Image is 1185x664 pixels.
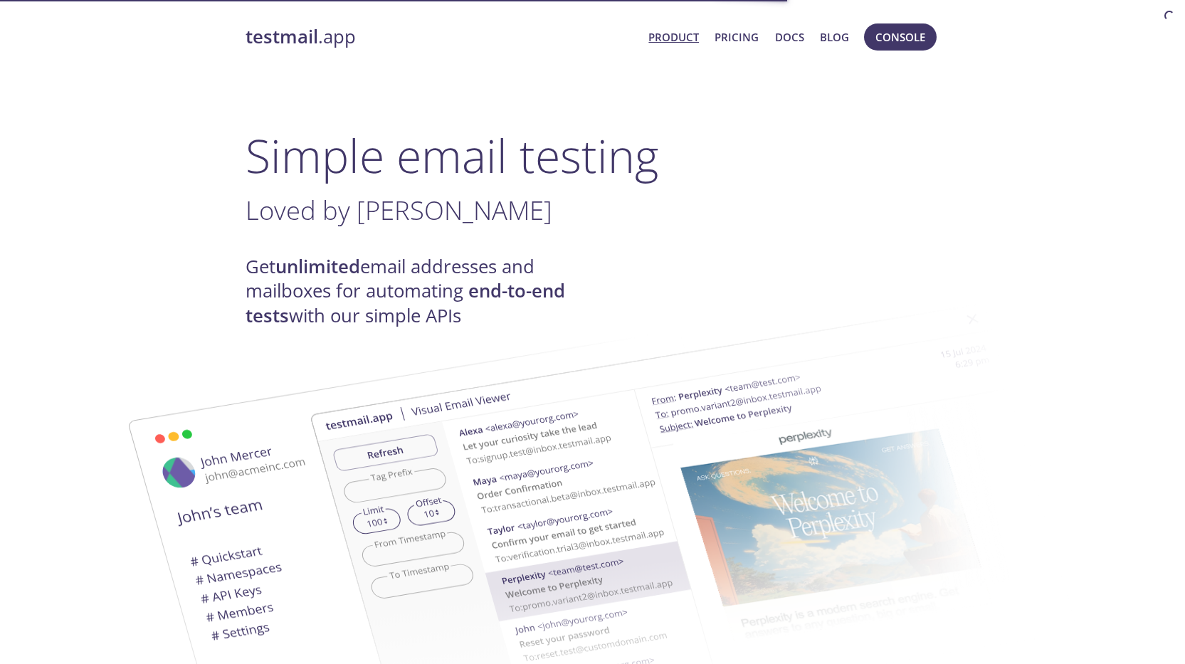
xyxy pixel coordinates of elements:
[864,23,937,51] button: Console
[246,278,565,327] strong: end-to-end tests
[875,28,925,46] span: Console
[246,25,638,49] a: testmail.app
[246,24,318,49] strong: testmail
[775,28,804,46] a: Docs
[715,28,759,46] a: Pricing
[275,254,360,279] strong: unlimited
[246,192,552,228] span: Loved by [PERSON_NAME]
[648,28,699,46] a: Product
[246,255,593,328] h4: Get email addresses and mailboxes for automating with our simple APIs
[246,128,940,183] h1: Simple email testing
[820,28,849,46] a: Blog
